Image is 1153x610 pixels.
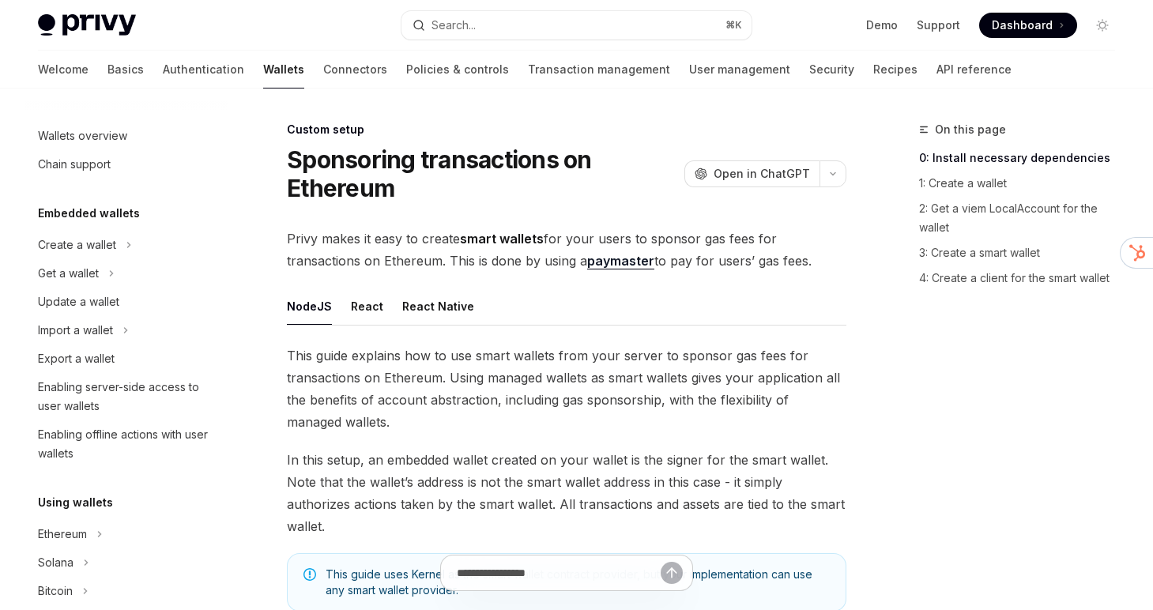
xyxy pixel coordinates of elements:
div: Chain support [38,155,111,174]
div: Search... [431,16,476,35]
a: Connectors [323,51,387,88]
a: Demo [866,17,898,33]
div: Enabling offline actions with user wallets [38,425,218,463]
a: 2: Get a viem LocalAccount for the wallet [919,196,1128,240]
div: Import a wallet [38,321,113,340]
a: Support [917,17,960,33]
button: Toggle dark mode [1090,13,1115,38]
span: On this page [935,120,1006,139]
span: Open in ChatGPT [714,166,810,182]
img: light logo [38,14,136,36]
a: 1: Create a wallet [919,171,1128,196]
div: Update a wallet [38,292,119,311]
div: Ethereum [38,525,87,544]
span: In this setup, an embedded wallet created on your wallet is the signer for the smart wallet. Note... [287,449,846,537]
span: Privy makes it easy to create for your users to sponsor gas fees for transactions on Ethereum. Th... [287,228,846,272]
a: Security [809,51,854,88]
a: Wallets overview [25,122,228,150]
a: Wallets [263,51,304,88]
span: Dashboard [992,17,1053,33]
h5: Embedded wallets [38,204,140,223]
div: Create a wallet [38,235,116,254]
a: 4: Create a client for the smart wallet [919,265,1128,291]
a: Export a wallet [25,345,228,373]
a: Policies & controls [406,51,509,88]
div: Get a wallet [38,264,99,283]
div: Export a wallet [38,349,115,368]
a: paymaster [587,253,654,269]
a: Update a wallet [25,288,228,316]
div: Solana [38,553,73,572]
a: API reference [936,51,1012,88]
a: Enabling server-side access to user wallets [25,373,228,420]
a: User management [689,51,790,88]
button: Send message [661,562,683,584]
a: Recipes [873,51,918,88]
button: NodeJS [287,288,332,325]
button: Search...⌘K [401,11,752,40]
button: Open in ChatGPT [684,160,820,187]
div: Custom setup [287,122,846,137]
a: Authentication [163,51,244,88]
a: 3: Create a smart wallet [919,240,1128,265]
h1: Sponsoring transactions on Ethereum [287,145,678,202]
h5: Using wallets [38,493,113,512]
div: Wallets overview [38,126,127,145]
strong: smart wallets [460,231,544,247]
a: Chain support [25,150,228,179]
a: Enabling offline actions with user wallets [25,420,228,468]
span: This guide explains how to use smart wallets from your server to sponsor gas fees for transaction... [287,345,846,433]
a: Welcome [38,51,89,88]
span: ⌘ K [725,19,742,32]
a: 0: Install necessary dependencies [919,145,1128,171]
button: React Native [402,288,474,325]
a: Basics [107,51,144,88]
button: React [351,288,383,325]
a: Dashboard [979,13,1077,38]
a: Transaction management [528,51,670,88]
div: Enabling server-side access to user wallets [38,378,218,416]
div: Bitcoin [38,582,73,601]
